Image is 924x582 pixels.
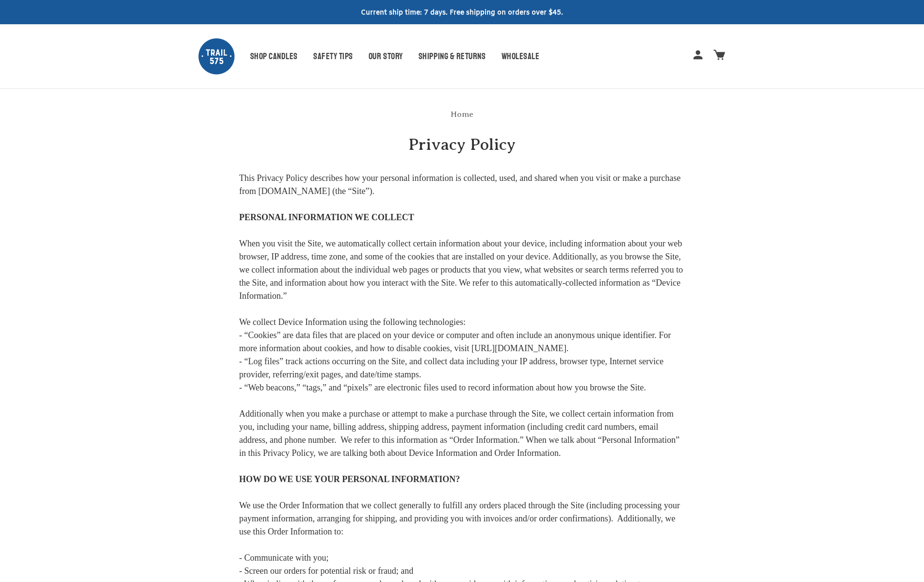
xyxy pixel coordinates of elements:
[239,212,414,222] strong: PERSONAL INFORMATION WE COLLECT
[239,474,460,484] strong: HOW DO WE USE YOUR PERSONAL INFORMATION?
[198,38,235,75] img: Trail575
[369,50,419,63] a: Our Story
[502,50,555,63] a: Wholesale
[419,50,502,63] a: Shipping & Returns
[451,110,473,119] span: Home
[250,50,313,63] a: Shop Candles
[408,132,516,157] span: Privacy Policy
[313,50,369,63] a: Safety Tips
